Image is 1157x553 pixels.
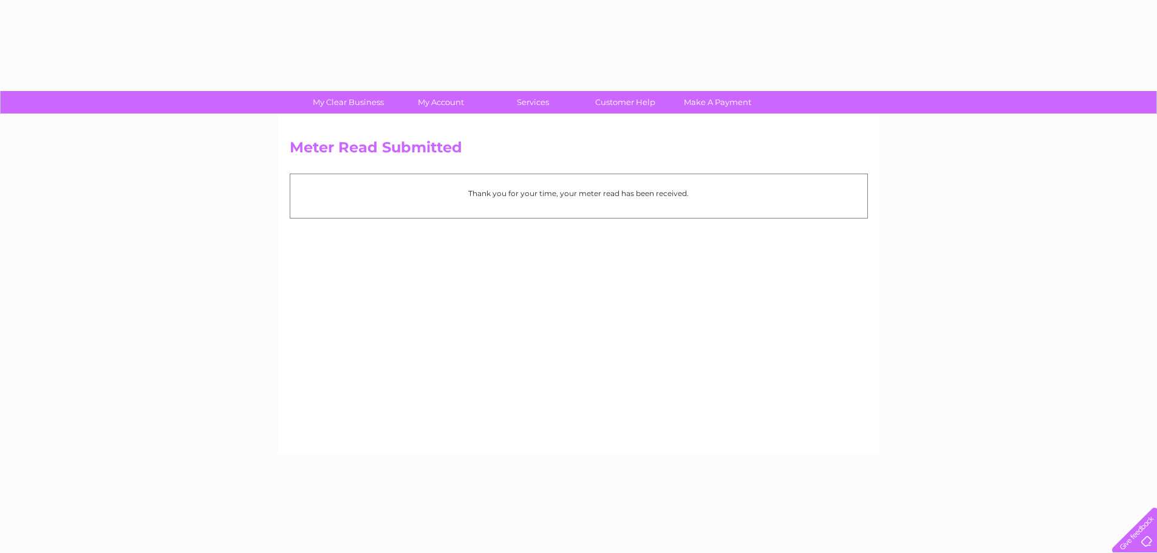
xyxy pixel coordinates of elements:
[290,139,868,162] h2: Meter Read Submitted
[483,91,583,114] a: Services
[298,91,398,114] a: My Clear Business
[667,91,768,114] a: Make A Payment
[391,91,491,114] a: My Account
[296,188,861,199] p: Thank you for your time, your meter read has been received.
[575,91,675,114] a: Customer Help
